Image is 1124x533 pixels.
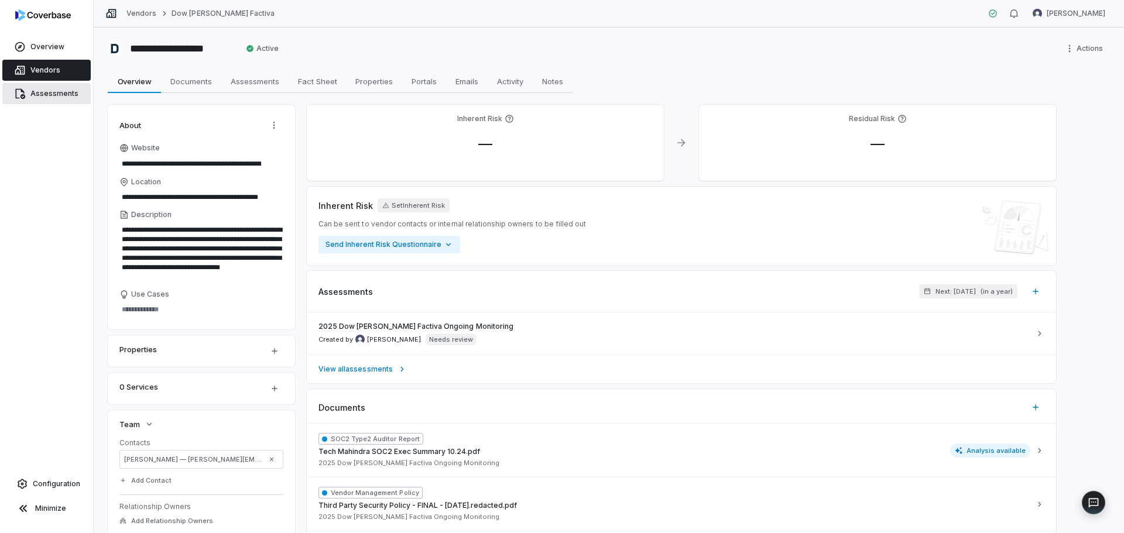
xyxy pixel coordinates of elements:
span: Minimize [35,504,66,513]
span: Documents [166,74,217,89]
span: Notes [537,74,568,89]
span: [PERSON_NAME] [367,335,421,344]
button: Esther Barreto avatar[PERSON_NAME] [1026,5,1112,22]
span: Configuration [33,479,80,489]
span: Website [131,143,160,153]
span: Team [119,419,140,429]
button: SOC2 Type2 Auditor ReportTech Mahindra SOC2 Exec Summary 10.24.pdf2025 Dow [PERSON_NAME] Factiva ... [307,424,1056,477]
span: Use Cases [131,290,169,299]
a: View allassessments [307,355,1056,383]
span: Emails [451,74,483,89]
a: Vendors [2,60,91,81]
span: Third Party Security Policy - FINAL - [DATE].redacted.pdf [318,501,517,510]
a: Assessments [2,83,91,104]
button: Vendor Management PolicyThird Party Security Policy - FINAL - [DATE].redacted.pdf2025 Dow [PERSON... [307,477,1056,531]
span: Vendor Management Policy [318,487,423,498]
span: View all assessments [318,364,393,374]
button: Add Contact [116,470,175,491]
span: Assessments [226,74,284,89]
dt: Relationship Owners [119,502,283,511]
a: Vendors [126,9,156,18]
span: ( in a year ) [981,287,1013,296]
span: Description [131,210,172,219]
button: Next: [DATE](in a year) [919,284,1017,298]
span: Location [131,177,161,187]
span: Add Relationship Owners [131,517,213,525]
span: [PERSON_NAME] [1047,9,1105,18]
span: Can be sent to vendor contacts or internal relationship owners to be filled out [318,219,586,229]
a: 2025 Dow [PERSON_NAME] Factiva Ongoing MonitoringCreated by Meghan Paonessa avatar[PERSON_NAME]Ne... [307,312,1056,355]
span: 2025 Dow [PERSON_NAME] Factiva Ongoing Monitoring [318,513,499,521]
h4: Inherent Risk [457,114,502,123]
span: — [861,135,894,152]
span: Active [246,44,279,53]
img: Meghan Paonessa avatar [355,335,365,344]
button: Team [116,414,157,435]
span: Tech Mahindra SOC2 Exec Summary 10.24.pdf [318,447,480,456]
p: Needs review [429,335,473,344]
dt: Contacts [119,438,283,448]
button: Send Inherent Risk Questionnaire [318,236,460,253]
span: 2025 Dow [PERSON_NAME] Factiva Ongoing Monitoring [318,322,513,331]
span: About [119,120,141,130]
textarea: Description [119,222,283,285]
textarea: Use Cases [119,301,283,318]
span: Created by [318,335,421,344]
span: Overview [113,74,156,89]
span: [PERSON_NAME] — [PERSON_NAME][EMAIL_ADDRESS][PERSON_NAME][DOMAIN_NAME] [124,455,261,464]
a: Configuration [5,473,88,494]
span: Portals [407,74,441,89]
span: Activity [492,74,528,89]
span: Properties [351,74,397,89]
span: Assessments [30,89,78,98]
span: Assessments [318,286,373,298]
span: Inherent Risk [318,200,373,212]
h4: Residual Risk [849,114,895,123]
input: Website [119,156,263,172]
button: SetInherent Risk [378,198,450,212]
a: Overview [2,36,91,57]
img: Esther Barreto avatar [1033,9,1042,18]
span: 2025 Dow [PERSON_NAME] Factiva Ongoing Monitoring [318,459,499,467]
button: Minimize [5,497,88,520]
button: Actions [265,116,283,134]
input: Location [119,189,283,205]
span: SOC2 Type2 Auditor Report [318,433,423,445]
span: Vendors [30,66,60,75]
span: Documents [318,401,365,414]
span: Fact Sheet [293,74,342,89]
span: Next: [DATE] [935,287,976,296]
span: Overview [30,42,64,51]
span: — [469,135,502,152]
span: Analysis available [950,443,1031,458]
img: logo-D7KZi-bG.svg [15,9,71,21]
button: More actions [1061,40,1110,57]
a: Dow [PERSON_NAME] Factiva [172,9,275,18]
